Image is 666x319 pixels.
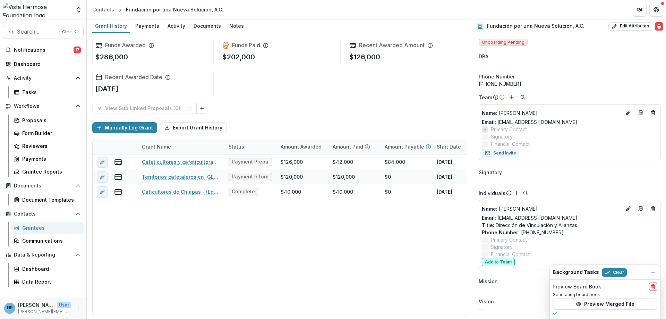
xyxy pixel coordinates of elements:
[479,305,660,312] p: --
[649,268,657,276] button: Dismiss
[232,159,269,165] span: Payment Preparation
[22,155,78,162] div: Payments
[482,205,621,212] a: Name: [PERSON_NAME]
[479,73,515,80] span: Phone Number
[437,158,452,166] p: [DATE]
[482,206,497,212] span: Name :
[22,142,78,150] div: Reviewers
[482,119,496,125] span: Email:
[349,52,380,62] p: $126,000
[3,25,84,39] button: Search...
[92,103,197,114] button: View Sub Linked Proposals (0)
[385,173,391,181] div: $0
[89,5,226,15] nav: breadcrumb
[114,188,122,196] button: view-payments
[624,204,632,213] button: Edit
[649,109,657,117] button: Deletes
[22,237,78,244] div: Communications
[276,143,326,150] div: Amount Awarded
[11,276,84,287] a: Data Report
[333,158,353,166] div: $42,000
[89,5,117,15] a: Contacts
[126,6,223,13] div: Fundación por una Nueva Solución, A.C.
[608,22,652,31] button: Edit Attributes
[624,109,632,117] button: Edit
[11,140,84,152] a: Reviewers
[333,188,353,195] div: $40,000
[655,22,663,31] button: Delete
[482,109,621,117] p: [PERSON_NAME]
[232,189,255,195] span: Complete
[22,89,78,96] div: Tasks
[114,158,122,166] button: view-payments
[18,309,71,315] p: [PERSON_NAME][EMAIL_ADDRESS][DOMAIN_NAME]
[97,186,108,198] button: edit
[649,283,657,291] button: delete
[385,143,424,150] p: Amount Payable
[74,3,84,17] button: Open entity switcher
[553,284,601,290] h2: Preview Board Book
[507,93,516,101] button: Add
[61,28,78,36] div: Ctrl + K
[14,252,72,258] span: Data & Reporting
[482,229,657,236] p: [PHONE_NUMBER]
[633,3,647,17] button: Partners
[553,292,657,298] p: Generating board book
[92,21,130,31] div: Grant History
[224,139,276,154] div: Status
[479,60,660,67] div: --
[142,158,220,166] a: Cafeticultores y cafeticultoras indígenas de [GEOGRAPHIC_DATA], prosperidad con estrategias de em...
[14,60,78,68] div: Dashboard
[479,53,488,60] span: DBA
[97,157,108,168] button: edit
[105,106,183,111] p: View Sub Linked Proposals ( 0 )
[222,52,255,62] p: $202,000
[491,251,530,258] span: Financial Contact
[95,84,119,94] p: [DATE]
[97,171,108,183] button: edit
[482,109,621,117] a: Name: [PERSON_NAME]
[191,19,224,33] a: Documents
[22,129,78,137] div: Form Builder
[160,122,227,133] button: Export Grant History
[138,139,224,154] div: Grant Name
[95,52,128,62] p: $286,000
[521,189,530,197] button: Search
[437,173,452,181] p: [DATE]
[92,19,130,33] a: Grant History
[281,188,301,195] div: $40,000
[276,139,328,154] div: Amount Awarded
[328,139,381,154] div: Amount Paid
[191,21,224,31] div: Documents
[553,269,599,275] h2: Background Tasks
[11,263,84,275] a: Dashboard
[57,302,71,308] p: User
[482,214,578,221] a: Email: [EMAIL_ADDRESS][DOMAIN_NAME]
[14,75,72,81] span: Activity
[381,139,433,154] div: Amount Payable
[385,158,405,166] div: $84,000
[74,304,82,312] button: More
[482,258,515,266] button: Add to Team
[553,299,657,310] button: Preview Merged File
[281,158,303,166] div: $126,000
[74,47,81,53] span: 17
[333,143,363,150] p: Amount Paid
[491,236,527,243] span: Primary Contact
[491,126,527,133] span: Primary Contact
[479,80,660,87] div: [PHONE_NUMBER]
[482,118,578,126] a: Email: [EMAIL_ADDRESS][DOMAIN_NAME]
[17,28,58,35] span: Search...
[7,306,13,310] div: Hannah Roosendaal
[11,222,84,234] a: Grantees
[11,235,84,246] a: Communications
[14,183,72,189] span: Documents
[491,243,513,251] span: Signatory
[3,3,71,17] img: Vista Hermosa Foundation logo
[227,21,247,31] div: Notes
[3,44,84,56] button: Notifications17
[433,139,485,154] div: Start Date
